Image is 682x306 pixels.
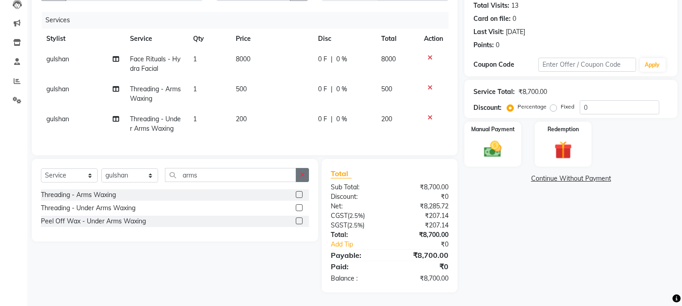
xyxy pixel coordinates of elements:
div: ₹0 [401,240,456,249]
span: 0 F [318,84,327,94]
div: 13 [511,1,518,10]
img: _gift.svg [549,139,577,161]
div: ₹8,285.72 [390,202,456,211]
span: | [331,84,333,94]
span: 1 [193,55,197,63]
div: ₹8,700.00 [518,87,547,97]
label: Manual Payment [471,125,515,133]
div: Discount: [473,103,502,113]
span: 500 [236,85,247,93]
span: gulshan [46,55,69,63]
th: Action [418,29,448,49]
div: ₹8,700.00 [390,183,456,192]
a: Add Tip [324,240,401,249]
span: 200 [381,115,392,123]
div: Last Visit: [473,27,504,37]
div: Threading - Under Arms Waxing [41,203,135,213]
span: 1 [193,85,197,93]
th: Total [376,29,419,49]
span: Face Rituals - Hydra Facial [130,55,180,73]
a: Continue Without Payment [466,174,676,183]
div: ₹0 [390,261,456,272]
div: ₹207.14 [390,221,456,230]
div: Services [42,12,455,29]
div: ( ) [324,211,390,221]
span: Threading - Arms Waxing [130,85,181,103]
span: 8000 [236,55,250,63]
span: | [331,114,333,124]
div: 0 [496,40,499,50]
div: Total Visits: [473,1,509,10]
div: ₹8,700.00 [390,230,456,240]
span: 0 % [336,54,347,64]
span: 200 [236,115,247,123]
div: Peel Off Wax - Under Arms Waxing [41,217,146,226]
th: Price [230,29,313,49]
div: Total: [324,230,390,240]
div: ₹207.14 [390,211,456,221]
label: Redemption [548,125,579,133]
th: Service [124,29,188,49]
span: 1 [193,115,197,123]
span: 0 % [336,114,347,124]
div: Payable: [324,250,390,261]
span: 500 [381,85,392,93]
div: Net: [324,202,390,211]
button: Apply [640,58,666,72]
label: Percentage [518,103,547,111]
span: 2.5% [349,212,363,219]
div: Card on file: [473,14,511,24]
div: Balance : [324,274,390,283]
span: 2.5% [349,222,363,229]
div: Points: [473,40,494,50]
div: ₹8,700.00 [390,274,456,283]
span: gulshan [46,115,69,123]
span: Threading - Under Arms Waxing [130,115,181,133]
img: _cash.svg [478,139,507,159]
span: 0 % [336,84,347,94]
div: 0 [513,14,516,24]
span: gulshan [46,85,69,93]
span: Total [331,169,352,178]
span: 0 F [318,54,327,64]
div: ₹8,700.00 [390,250,456,261]
span: | [331,54,333,64]
span: 8000 [381,55,396,63]
th: Qty [188,29,230,49]
th: Stylist [41,29,124,49]
div: Coupon Code [473,60,538,69]
span: CGST [331,212,348,220]
input: Enter Offer / Coupon Code [538,58,636,72]
div: Paid: [324,261,390,272]
label: Fixed [561,103,574,111]
div: Discount: [324,192,390,202]
div: Sub Total: [324,183,390,192]
div: ( ) [324,221,390,230]
div: Service Total: [473,87,515,97]
span: 0 F [318,114,327,124]
div: Threading - Arms Waxing [41,190,116,200]
th: Disc [313,29,376,49]
input: Search or Scan [165,168,296,182]
div: ₹0 [390,192,456,202]
span: SGST [331,221,347,229]
div: [DATE] [506,27,525,37]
